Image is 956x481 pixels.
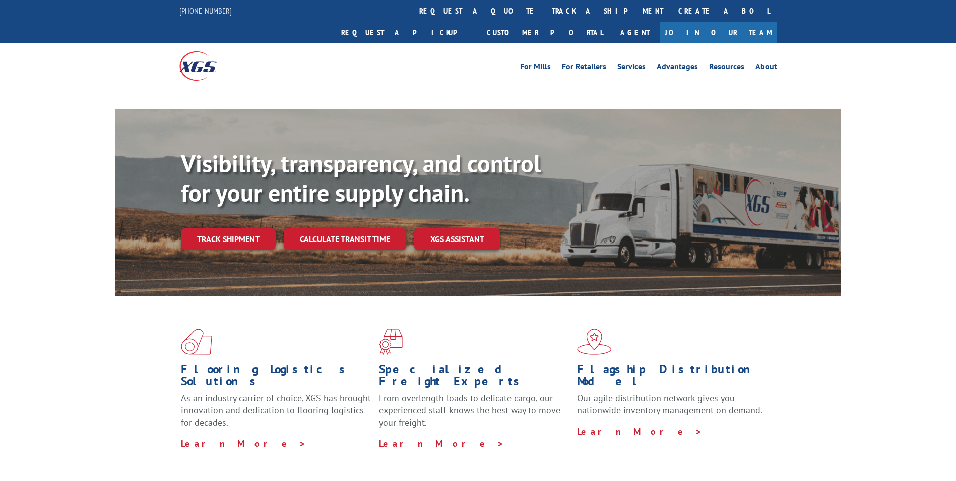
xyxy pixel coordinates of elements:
a: Track shipment [181,228,276,250]
a: Calculate transit time [284,228,406,250]
a: About [755,63,777,74]
img: xgs-icon-focused-on-flooring-red [379,329,403,355]
a: Agent [610,22,660,43]
h1: Specialized Freight Experts [379,363,569,392]
a: Join Our Team [660,22,777,43]
span: As an industry carrier of choice, XGS has brought innovation and dedication to flooring logistics... [181,392,371,428]
h1: Flagship Distribution Model [577,363,768,392]
img: xgs-icon-total-supply-chain-intelligence-red [181,329,212,355]
a: Advantages [657,63,698,74]
p: From overlength loads to delicate cargo, our experienced staff knows the best way to move your fr... [379,392,569,437]
a: Learn More > [577,426,703,437]
a: Resources [709,63,744,74]
a: Services [617,63,646,74]
span: Our agile distribution network gives you nationwide inventory management on demand. [577,392,762,416]
a: Learn More > [181,438,306,449]
a: [PHONE_NUMBER] [179,6,232,16]
h1: Flooring Logistics Solutions [181,363,371,392]
b: Visibility, transparency, and control for your entire supply chain. [181,148,541,208]
a: Learn More > [379,438,504,449]
img: xgs-icon-flagship-distribution-model-red [577,329,612,355]
a: Customer Portal [479,22,610,43]
a: For Mills [520,63,551,74]
a: Request a pickup [334,22,479,43]
a: XGS ASSISTANT [414,228,500,250]
a: For Retailers [562,63,606,74]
